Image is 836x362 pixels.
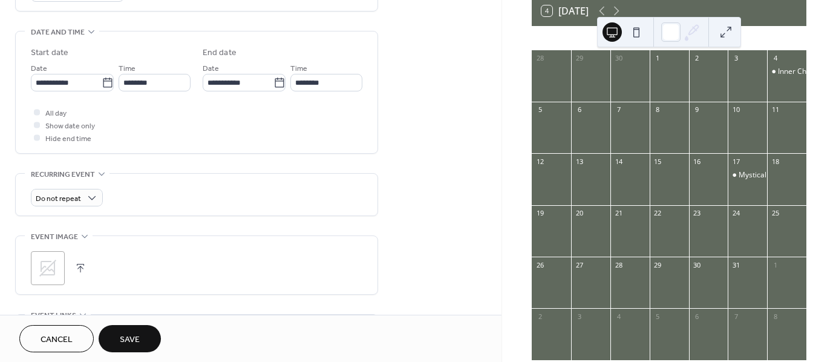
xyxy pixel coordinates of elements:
div: End date [203,47,237,59]
span: Do not repeat [36,192,81,206]
span: Date [31,62,47,75]
span: Show date only [45,120,95,133]
div: 2 [535,312,544,321]
div: Mon [578,26,614,50]
span: Hide end time [45,133,91,145]
div: 6 [693,312,702,321]
div: 15 [653,157,662,166]
span: Cancel [41,334,73,346]
div: Mystical Moonlight Gathering [728,170,767,180]
div: 30 [693,260,702,269]
div: 3 [575,312,584,321]
div: 7 [614,105,623,114]
div: 31 [731,260,740,269]
div: 4 [614,312,623,321]
div: 5 [535,105,544,114]
div: 28 [535,54,544,63]
button: Cancel [19,325,94,352]
div: 12 [535,157,544,166]
span: All day [45,107,67,120]
div: 8 [653,105,662,114]
div: 7 [731,312,740,321]
div: Inner Child Healing Sound Bath [767,67,806,77]
span: Date and time [31,26,85,39]
div: 4 [771,54,780,63]
div: 23 [693,209,702,218]
div: 30 [614,54,623,63]
div: 19 [535,209,544,218]
div: 1 [653,54,662,63]
div: 25 [771,209,780,218]
div: Sun [541,26,578,50]
div: 5 [653,312,662,321]
div: 24 [731,209,740,218]
div: 29 [575,54,584,63]
div: 20 [575,209,584,218]
div: 13 [575,157,584,166]
span: Recurring event [31,168,95,181]
span: Save [120,334,140,346]
div: 9 [693,105,702,114]
div: 8 [771,312,780,321]
div: 21 [614,209,623,218]
div: 29 [653,260,662,269]
div: 18 [771,157,780,166]
span: Event links [31,309,76,322]
div: 1 [771,260,780,269]
button: Save [99,325,161,352]
div: 14 [614,157,623,166]
div: 28 [614,260,623,269]
span: Time [119,62,136,75]
div: Fri [723,26,760,50]
div: 11 [771,105,780,114]
div: 2 [693,54,702,63]
span: Time [290,62,307,75]
div: 22 [653,209,662,218]
div: 26 [535,260,544,269]
div: 16 [693,157,702,166]
div: 27 [575,260,584,269]
span: Date [203,62,219,75]
div: 10 [731,105,740,114]
div: 3 [731,54,740,63]
button: 4[DATE] [537,2,593,19]
div: Start date [31,47,68,59]
div: ; [31,251,65,285]
div: 6 [575,105,584,114]
div: 17 [731,157,740,166]
div: Sat [760,26,797,50]
span: Event image [31,231,78,243]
